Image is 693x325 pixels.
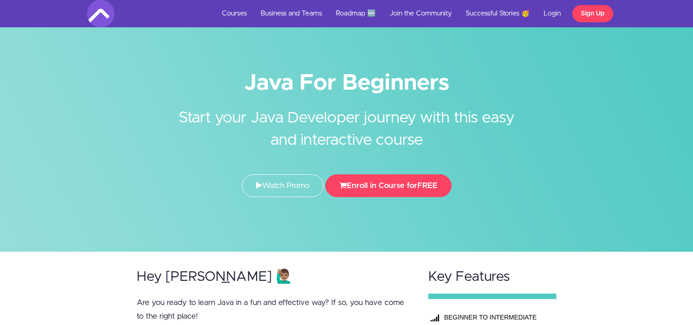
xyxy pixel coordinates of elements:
a: Sign Up [572,5,613,22]
h2: Start your Java Developer journey with this easy and interactive course [176,93,518,152]
span: FREE [417,182,437,189]
button: Enroll in Course forFREE [325,174,452,197]
p: Are you ready to learn Java in a fun and effective way? If so, you have come to the right place! [137,296,411,323]
h2: Key Features [428,269,557,284]
h1: Java For Beginners [87,73,606,93]
a: Watch Promo [242,174,323,197]
h2: Hey [PERSON_NAME] 🙋🏽‍♂️ [137,269,411,284]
